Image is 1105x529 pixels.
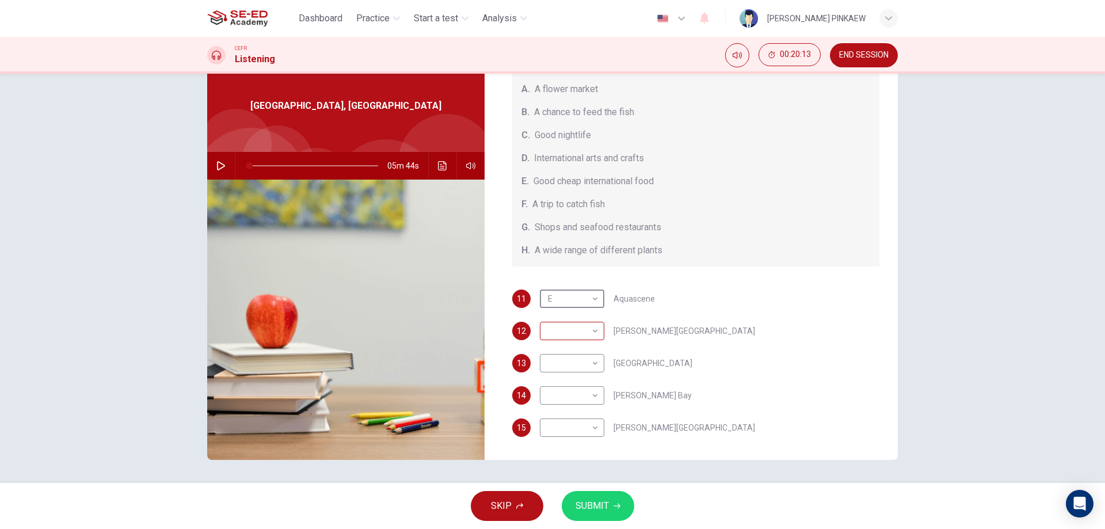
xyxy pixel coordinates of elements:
span: A wide range of different plants [535,243,662,257]
span: Shops and seafood restaurants [535,220,661,234]
span: A flower market [535,82,598,96]
h1: Listening [235,52,275,66]
span: B. [521,105,529,119]
span: Start a test [414,12,458,25]
span: International arts and crafts [534,151,644,165]
span: H. [521,243,530,257]
button: SUBMIT [562,491,634,521]
span: [PERSON_NAME][GEOGRAPHIC_DATA] [614,327,755,335]
img: SE-ED Academy logo [207,7,268,30]
button: Start a test [409,8,473,29]
span: 11 [517,295,526,303]
div: Mute [725,43,749,67]
span: 13 [517,359,526,367]
span: Good cheap international food [534,174,654,188]
span: 00:20:13 [780,50,811,59]
span: SUBMIT [576,498,609,514]
div: [PERSON_NAME] PINKAEW [767,12,866,25]
img: Darwin, Australia [207,180,485,460]
span: 15 [517,424,526,432]
span: G. [521,220,530,234]
span: F. [521,197,528,211]
span: Practice [356,12,390,25]
span: Good nightlife [535,128,591,142]
button: 00:20:13 [759,43,821,66]
span: 14 [517,391,526,399]
button: Dashboard [294,8,347,29]
span: [GEOGRAPHIC_DATA] [614,359,692,367]
span: Dashboard [299,12,342,25]
span: Analysis [482,12,517,25]
span: [GEOGRAPHIC_DATA], [GEOGRAPHIC_DATA] [250,99,441,113]
div: E [540,283,600,315]
button: Practice [352,8,405,29]
span: 12 [517,327,526,335]
div: Open Intercom Messenger [1066,490,1093,517]
div: Hide [759,43,821,67]
img: Profile picture [740,9,758,28]
a: SE-ED Academy logo [207,7,294,30]
span: SKIP [491,498,512,514]
span: A. [521,82,530,96]
span: C. [521,128,530,142]
span: Aquascene [614,295,655,303]
span: A chance to feed the fish [534,105,634,119]
span: [PERSON_NAME][GEOGRAPHIC_DATA] [614,424,755,432]
span: 05m 44s [387,152,428,180]
span: CEFR [235,44,247,52]
button: END SESSION [830,43,898,67]
button: Click to see the audio transcription [433,152,452,180]
img: en [656,14,670,23]
span: E. [521,174,529,188]
button: SKIP [471,491,543,521]
span: [PERSON_NAME] Bay [614,391,692,399]
button: Analysis [478,8,532,29]
span: A trip to catch fish [532,197,605,211]
span: END SESSION [839,51,889,60]
span: D. [521,151,529,165]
